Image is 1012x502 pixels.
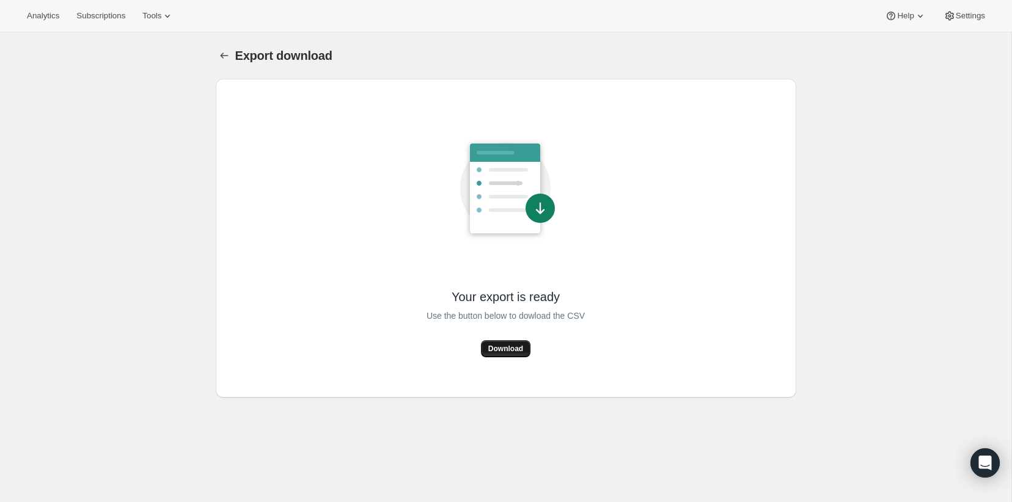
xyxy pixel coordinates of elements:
button: Analytics [20,7,67,24]
span: Analytics [27,11,59,21]
span: Help [897,11,914,21]
span: Subscriptions [76,11,125,21]
button: Subscriptions [69,7,133,24]
button: Settings [936,7,992,24]
span: Settings [956,11,985,21]
button: Tools [135,7,181,24]
span: Tools [142,11,161,21]
span: Download [488,344,523,354]
div: Open Intercom Messenger [970,448,1000,478]
span: Export download [235,49,332,62]
button: Export download [216,47,233,64]
span: Your export is ready [452,289,560,305]
span: Use the button below to dowload the CSV [427,308,585,323]
button: Help [878,7,933,24]
button: Download [481,340,530,357]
